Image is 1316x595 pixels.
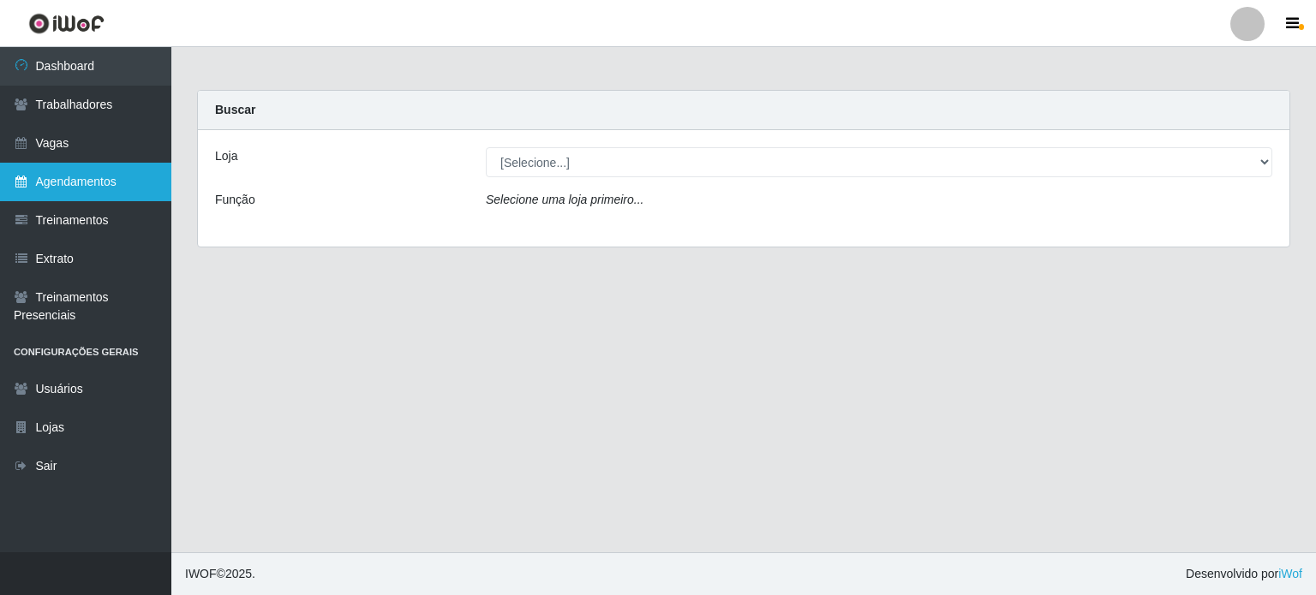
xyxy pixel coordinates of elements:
label: Função [215,191,255,209]
span: IWOF [185,567,217,580]
label: Loja [215,147,237,165]
strong: Buscar [215,103,255,116]
span: © 2025 . [185,565,255,583]
i: Selecione uma loja primeiro... [486,193,643,206]
img: CoreUI Logo [28,13,105,34]
span: Desenvolvido por [1186,565,1302,583]
a: iWof [1278,567,1302,580]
